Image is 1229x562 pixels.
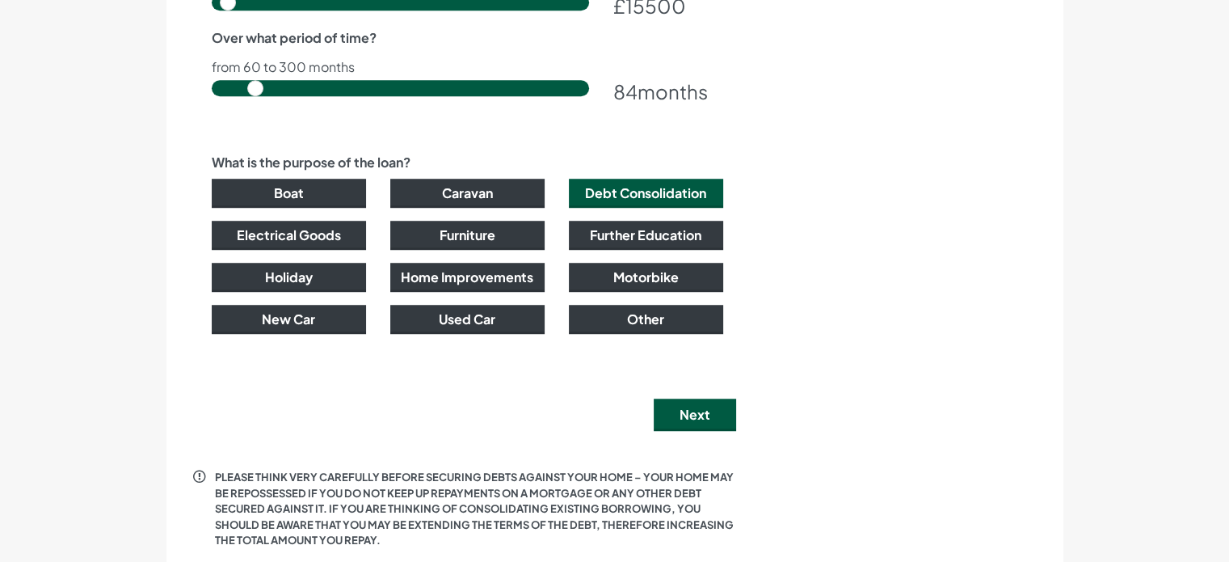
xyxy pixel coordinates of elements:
p: from 60 to 300 months [212,61,723,74]
button: Caravan [390,179,545,208]
label: What is the purpose of the loan? [212,153,410,172]
button: Next [654,399,736,431]
button: Home Improvements [390,263,545,292]
p: PLEASE THINK VERY CAREFULLY BEFORE SECURING DEBTS AGAINST YOUR HOME – YOUR HOME MAY BE REPOSSESSE... [215,470,736,549]
button: Holiday [212,263,366,292]
button: Furniture [390,221,545,250]
button: Debt Consolidation [569,179,723,208]
div: months [613,77,723,106]
button: Other [569,305,723,334]
span: 84 [613,79,638,104]
button: Boat [212,179,366,208]
button: Motorbike [569,263,723,292]
label: Over what period of time? [212,28,377,48]
button: New Car [212,305,366,334]
button: Used Car [390,305,545,334]
button: Further Education [569,221,723,250]
button: Electrical Goods [212,221,366,250]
